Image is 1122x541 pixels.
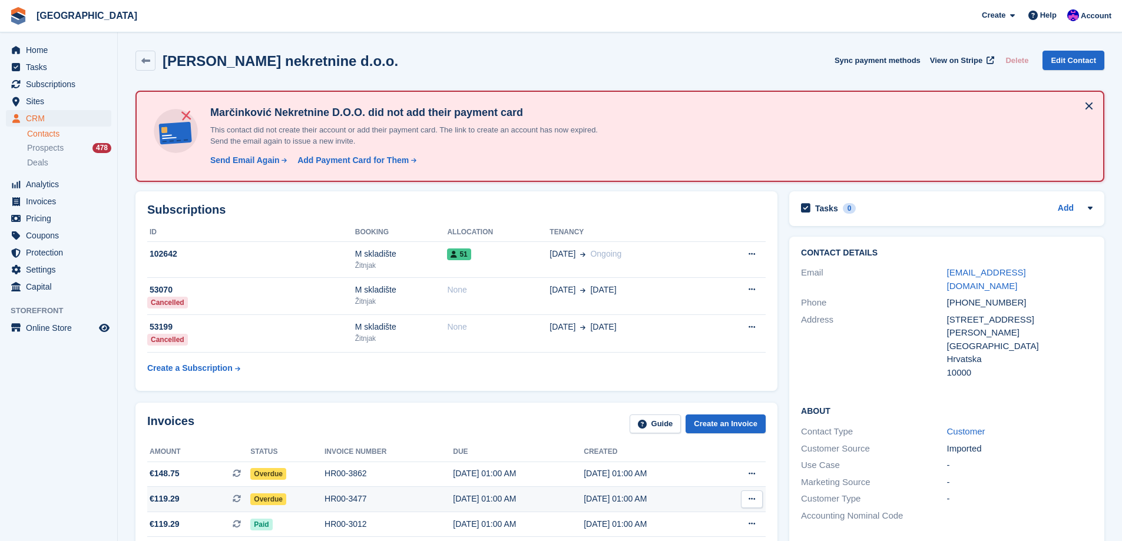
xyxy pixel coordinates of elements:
h2: Contact Details [801,248,1093,258]
a: [EMAIL_ADDRESS][DOMAIN_NAME] [947,267,1026,291]
div: HR00-3862 [325,467,453,480]
div: Add Payment Card for Them [297,154,409,167]
a: View on Stripe [925,51,997,70]
div: Use Case [801,459,946,472]
div: HR00-3012 [325,518,453,530]
span: View on Stripe [930,55,982,67]
div: [DATE] 01:00 AM [584,518,714,530]
span: Settings [26,261,97,278]
div: Žitnjak [355,296,448,307]
a: Add Payment Card for Them [293,154,418,167]
a: Add [1058,202,1074,215]
div: - [947,492,1093,506]
a: menu [6,244,111,261]
div: [DATE] 01:00 AM [453,493,584,505]
span: Account [1081,10,1111,22]
div: Cancelled [147,334,188,346]
div: Marketing Source [801,476,946,489]
a: Preview store [97,321,111,335]
span: €148.75 [150,467,180,480]
p: This contact did not create their account or add their payment card. The link to create an accoun... [206,124,618,147]
span: Sites [26,93,97,109]
span: Storefront [11,305,117,317]
div: Customer Source [801,442,946,456]
div: Cancelled [147,297,188,308]
a: [GEOGRAPHIC_DATA] [32,6,142,25]
span: Analytics [26,176,97,192]
h2: Tasks [815,203,838,214]
a: menu [6,110,111,127]
span: [DATE] [550,321,575,333]
a: Contacts [27,128,111,140]
div: Imported [947,442,1093,456]
a: menu [6,227,111,244]
a: Create an Invoice [686,414,766,434]
div: Email [801,266,946,293]
a: menu [6,176,111,192]
div: M skladište [355,248,448,260]
div: [GEOGRAPHIC_DATA] [947,340,1093,353]
a: Prospects 478 [27,142,111,154]
span: [DATE] [590,284,616,296]
span: Pricing [26,210,97,227]
th: Amount [147,443,250,462]
a: menu [6,210,111,227]
div: [STREET_ADDRESS][PERSON_NAME] [947,313,1093,340]
div: - [947,459,1093,472]
div: Contact Type [801,425,946,439]
img: Ivan Gačić [1067,9,1079,21]
span: Ongoing [590,249,621,258]
div: Create a Subscription [147,362,233,374]
th: Booking [355,223,448,242]
span: Coupons [26,227,97,244]
h2: [PERSON_NAME] nekretnine d.o.o. [163,53,398,69]
span: Help [1040,9,1057,21]
span: Online Store [26,320,97,336]
h2: About [801,404,1093,416]
div: None [447,284,550,296]
div: [DATE] 01:00 AM [584,493,714,505]
th: Allocation [447,223,550,242]
a: Deals [27,157,111,169]
a: Guide [630,414,681,434]
div: Phone [801,296,946,310]
button: Sync payment methods [835,51,921,70]
span: €119.29 [150,518,180,530]
span: Tasks [26,59,97,75]
div: [DATE] 01:00 AM [453,467,584,480]
span: [DATE] [550,284,575,296]
th: Status [250,443,325,462]
span: Create [982,9,1005,21]
a: Edit Contact [1042,51,1104,70]
a: menu [6,320,111,336]
th: Due [453,443,584,462]
div: Žitnjak [355,333,448,344]
div: HR00-3477 [325,493,453,505]
div: 478 [92,143,111,153]
span: Overdue [250,493,286,505]
span: Prospects [27,142,64,154]
th: Tenancy [550,223,710,242]
div: Address [801,313,946,380]
a: Create a Subscription [147,357,240,379]
a: menu [6,59,111,75]
div: [DATE] 01:00 AM [453,518,584,530]
div: Accounting Nominal Code [801,509,946,523]
a: Customer [947,426,985,436]
span: CRM [26,110,97,127]
span: 51 [447,248,471,260]
div: 10000 [947,366,1093,380]
button: Delete [1001,51,1033,70]
div: [PHONE_NUMBER] [947,296,1093,310]
th: Created [584,443,714,462]
div: Hrvatska [947,353,1093,366]
a: menu [6,93,111,109]
a: menu [6,278,111,295]
div: 53070 [147,284,355,296]
div: [DATE] 01:00 AM [584,467,714,480]
span: Paid [250,519,272,530]
img: stora-icon-8386f47178a22dfd0bd8f6a31ec36ba5ce8667c1dd55bd0f319d3a0aa187defe.svg [9,7,27,25]
a: menu [6,193,111,210]
span: Overdue [250,468,286,480]
a: menu [6,42,111,58]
